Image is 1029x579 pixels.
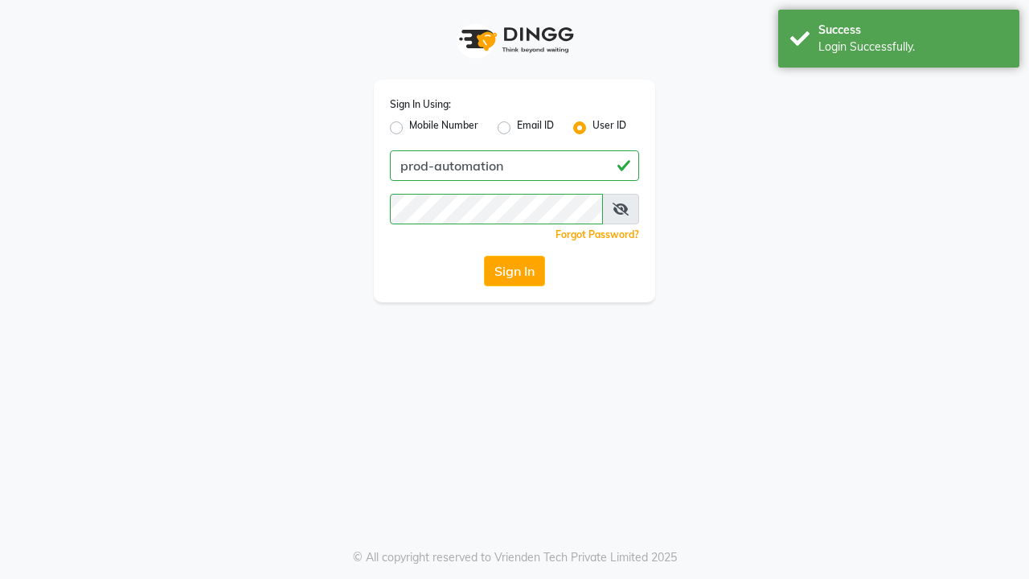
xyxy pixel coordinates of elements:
[818,22,1007,39] div: Success
[555,228,639,240] a: Forgot Password?
[409,118,478,138] label: Mobile Number
[818,39,1007,55] div: Login Successfully.
[517,118,554,138] label: Email ID
[484,256,545,286] button: Sign In
[450,16,579,64] img: logo1.svg
[390,150,639,181] input: Username
[592,118,626,138] label: User ID
[390,194,603,224] input: Username
[390,97,451,112] label: Sign In Using:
